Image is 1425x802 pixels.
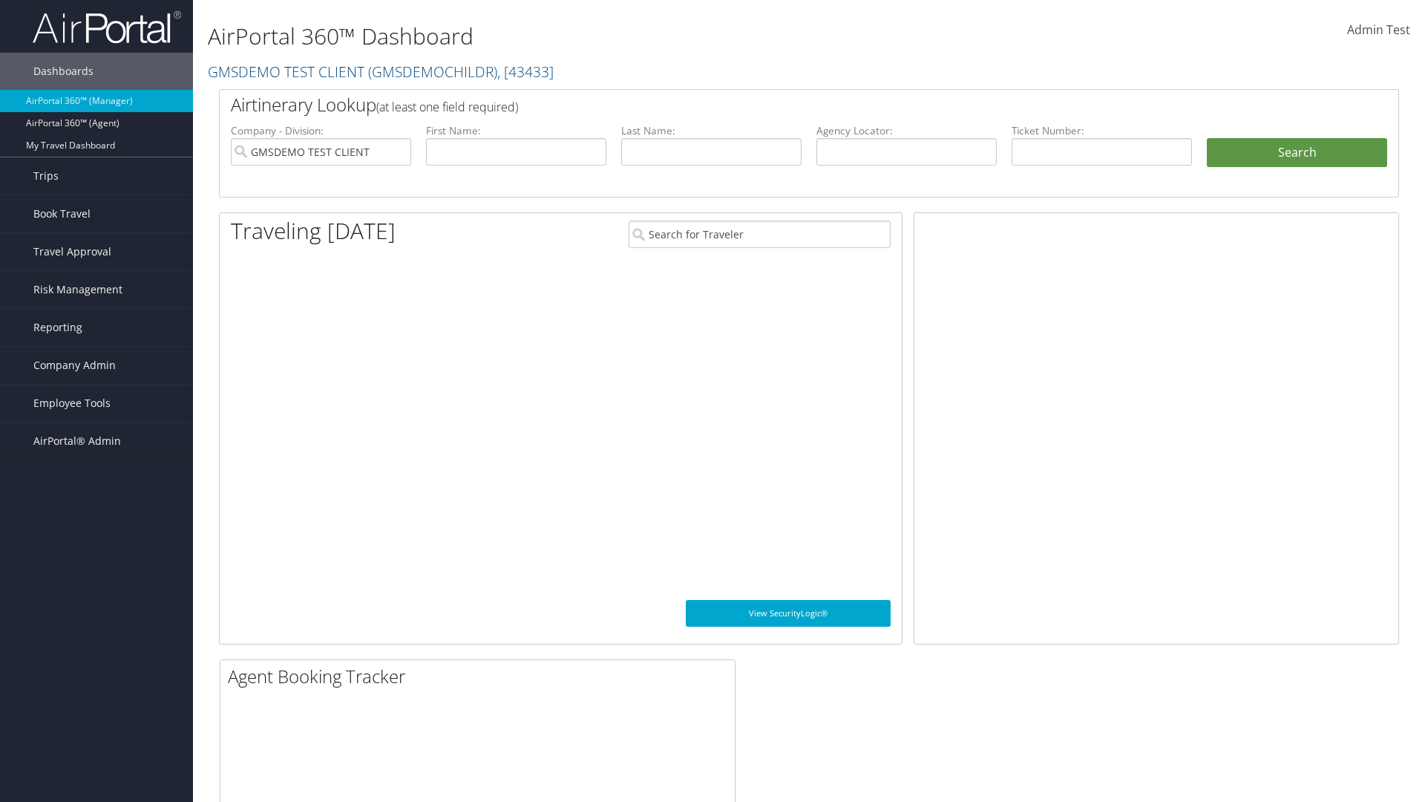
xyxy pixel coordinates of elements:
label: First Name: [426,123,606,138]
span: Employee Tools [33,385,111,422]
span: Book Travel [33,195,91,232]
span: Company Admin [33,347,116,384]
span: Admin Test [1347,22,1410,38]
h2: Agent Booking Tracker [228,664,735,689]
button: Search [1207,138,1387,168]
span: AirPortal® Admin [33,423,121,460]
h1: Traveling [DATE] [231,215,396,247]
label: Company - Division: [231,123,411,138]
span: Dashboards [33,53,94,90]
a: GMSDEMO TEST CLIENT [208,62,554,82]
a: Admin Test [1347,7,1410,53]
img: airportal-logo.png [33,10,181,45]
a: View SecurityLogic® [686,600,891,627]
span: , [ 43433 ] [497,62,554,82]
label: Ticket Number: [1012,123,1192,138]
label: Agency Locator: [816,123,997,138]
span: (at least one field required) [376,99,518,115]
span: Reporting [33,309,82,346]
input: Search for Traveler [629,221,891,248]
h2: Airtinerary Lookup [231,92,1289,117]
span: Travel Approval [33,233,111,270]
span: Risk Management [33,271,122,308]
span: Trips [33,157,59,195]
label: Last Name: [621,123,802,138]
h1: AirPortal 360™ Dashboard [208,21,1009,52]
span: ( GMSDEMOCHILDR ) [368,62,497,82]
